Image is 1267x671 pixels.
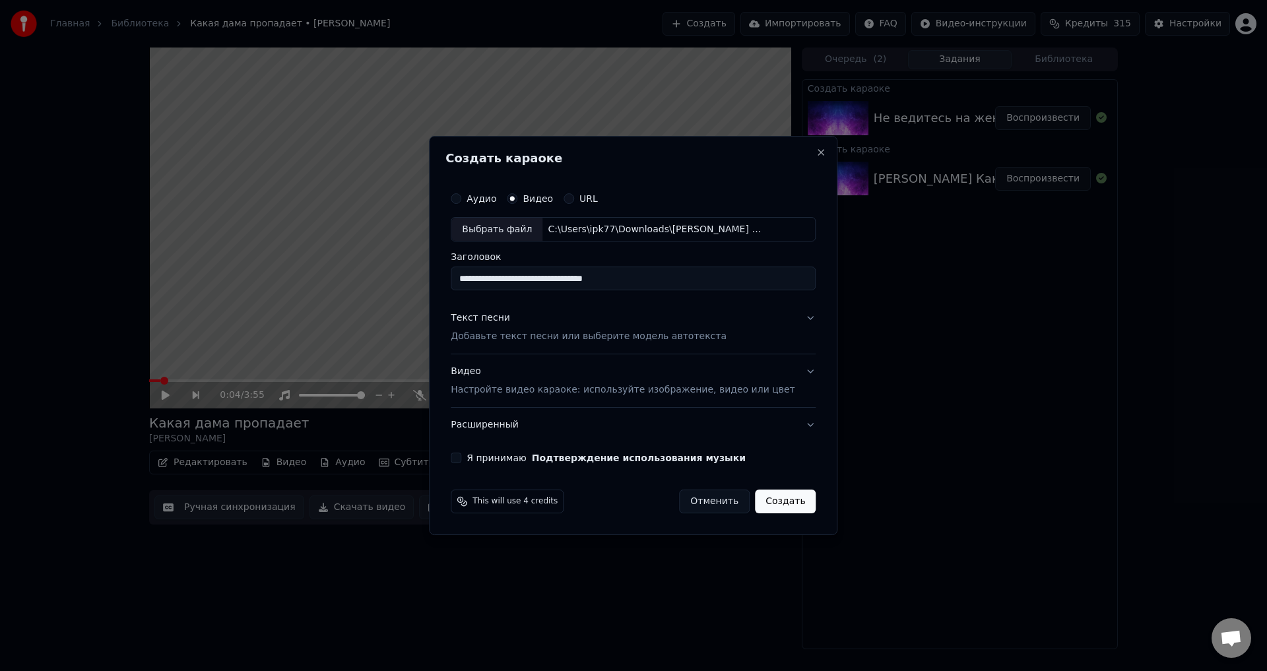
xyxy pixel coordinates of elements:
label: Аудио [467,194,496,203]
div: C:\Users\ipk77\Downloads\[PERSON_NAME] ТАНЕЦ СОЛНЦА И ОГНЯ .mp4 [542,223,767,236]
label: Заголовок [451,253,816,262]
button: Расширенный [451,408,816,442]
h2: Создать караоке [445,152,821,164]
div: Выбрать файл [451,218,542,241]
button: ВидеоНастройте видео караоке: используйте изображение, видео или цвет [451,355,816,408]
div: Видео [451,366,795,397]
label: Я принимаю [467,453,746,463]
button: Отменить [679,490,750,513]
label: URL [579,194,598,203]
p: Добавьте текст песни или выберите модель автотекста [451,331,727,344]
label: Видео [523,194,553,203]
button: Я принимаю [532,453,746,463]
p: Настройте видео караоке: используйте изображение, видео или цвет [451,383,795,397]
button: Текст песниДобавьте текст песни или выберите модель автотекста [451,302,816,354]
button: Создать [755,490,816,513]
span: This will use 4 credits [472,496,558,507]
div: Текст песни [451,312,510,325]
